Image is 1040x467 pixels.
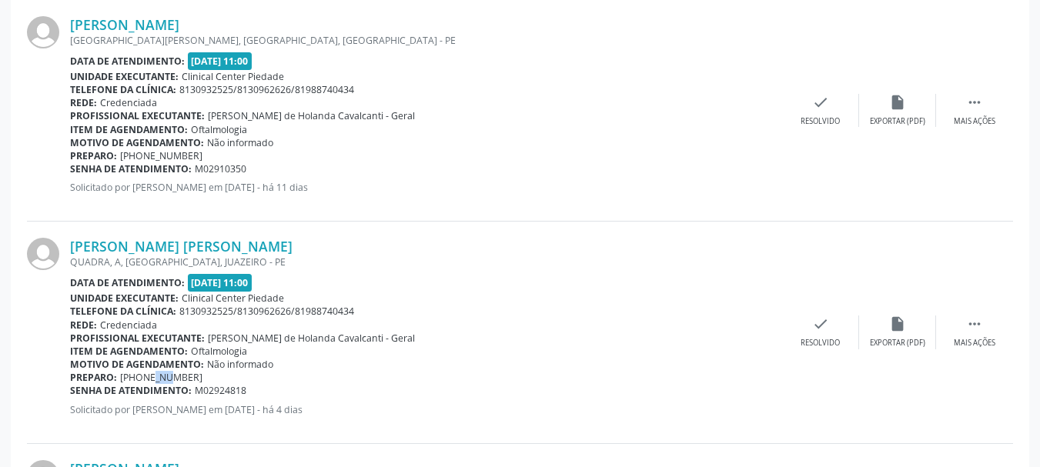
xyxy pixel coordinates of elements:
[70,345,188,358] b: Item de agendamento:
[120,149,202,162] span: [PHONE_NUMBER]
[70,96,97,109] b: Rede:
[27,16,59,48] img: img
[70,149,117,162] b: Preparo:
[70,123,188,136] b: Item de agendamento:
[195,162,246,175] span: M02910350
[812,94,829,111] i: check
[870,338,925,349] div: Exportar (PDF)
[208,109,415,122] span: [PERSON_NAME] de Holanda Cavalcanti - Geral
[801,116,840,127] div: Resolvido
[70,358,204,371] b: Motivo de agendamento:
[70,305,176,318] b: Telefone da clínica:
[70,34,782,47] div: [GEOGRAPHIC_DATA][PERSON_NAME], [GEOGRAPHIC_DATA], [GEOGRAPHIC_DATA] - PE
[966,94,983,111] i: 
[954,338,995,349] div: Mais ações
[70,371,117,384] b: Preparo:
[208,332,415,345] span: [PERSON_NAME] de Holanda Cavalcanti - Geral
[179,305,354,318] span: 8130932525/8130962626/81988740434
[801,338,840,349] div: Resolvido
[70,16,179,33] a: [PERSON_NAME]
[954,116,995,127] div: Mais ações
[70,162,192,175] b: Senha de atendimento:
[207,358,273,371] span: Não informado
[179,83,354,96] span: 8130932525/8130962626/81988740434
[70,319,97,332] b: Rede:
[70,332,205,345] b: Profissional executante:
[889,94,906,111] i: insert_drive_file
[70,276,185,289] b: Data de atendimento:
[100,319,157,332] span: Credenciada
[100,96,157,109] span: Credenciada
[70,181,782,194] p: Solicitado por [PERSON_NAME] em [DATE] - há 11 dias
[195,384,246,397] span: M02924818
[27,238,59,270] img: img
[70,83,176,96] b: Telefone da clínica:
[120,371,202,384] span: [PHONE_NUMBER]
[70,70,179,83] b: Unidade executante:
[70,109,205,122] b: Profissional executante:
[188,274,252,292] span: [DATE] 11:00
[191,123,247,136] span: Oftalmologia
[182,70,284,83] span: Clinical Center Piedade
[70,255,782,269] div: QUADRA, A, [GEOGRAPHIC_DATA], JUAZEIRO - PE
[870,116,925,127] div: Exportar (PDF)
[70,136,204,149] b: Motivo de agendamento:
[889,315,906,332] i: insert_drive_file
[70,292,179,305] b: Unidade executante:
[70,238,293,255] a: [PERSON_NAME] [PERSON_NAME]
[966,315,983,332] i: 
[188,52,252,70] span: [DATE] 11:00
[182,292,284,305] span: Clinical Center Piedade
[812,315,829,332] i: check
[70,55,185,68] b: Data de atendimento:
[70,384,192,397] b: Senha de atendimento:
[191,345,247,358] span: Oftalmologia
[207,136,273,149] span: Não informado
[70,403,782,416] p: Solicitado por [PERSON_NAME] em [DATE] - há 4 dias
